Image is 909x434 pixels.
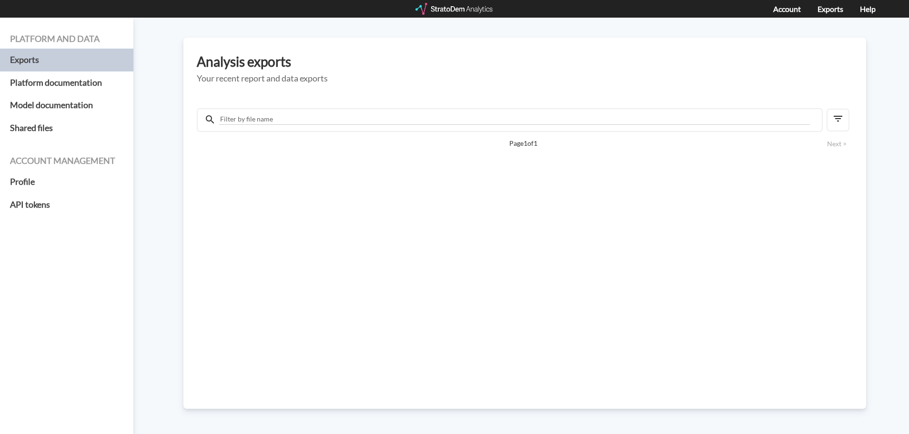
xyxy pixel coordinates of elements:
h4: Account management [10,156,123,166]
span: Page 1 of 1 [230,139,816,148]
a: Model documentation [10,94,123,117]
a: Platform documentation [10,71,123,94]
a: Exports [10,49,123,71]
h5: Your recent report and data exports [197,74,853,83]
a: Account [773,4,801,13]
a: Help [860,4,876,13]
a: Exports [818,4,843,13]
h3: Analysis exports [197,54,853,69]
a: API tokens [10,193,123,216]
input: Filter by file name [219,114,810,125]
h4: Platform and data [10,34,123,44]
a: Shared files [10,117,123,140]
button: Next > [824,139,849,149]
a: Profile [10,171,123,193]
